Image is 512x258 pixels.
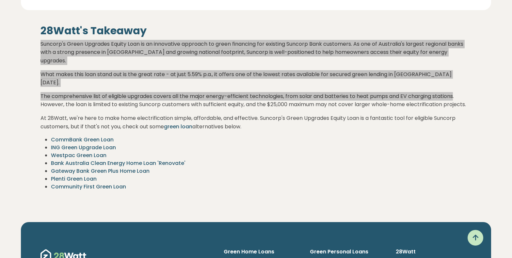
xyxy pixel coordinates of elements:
p: The comprehensive list of eligible upgrades covers all the major energy-efficient technologies, f... [40,92,472,109]
h6: Green Personal Loans [310,248,386,255]
p: Suncorp's Green Upgrades Equity Loan is an innovative approach to green financing for existing Su... [40,40,472,65]
a: CommBank Green Loan [51,136,114,143]
h3: 28Watt's Takeaway [40,24,472,37]
h6: Green Home Loans [224,248,299,255]
a: green loan [164,123,192,130]
a: Plenti Green Loan [51,175,97,183]
a: Westpac Green Loan [51,152,106,159]
a: Bank Australia Clean Energy Home Loan 'Renovate' [51,159,185,167]
p: What makes this loan stand out is the great rate - at just 5.59% p.a., it offers one of the lowes... [40,70,472,87]
a: ING Green Upgrade Loan [51,144,116,151]
p: At 28Watt, we're here to make home electrification simple, affordable, and effective. Suncorp's G... [40,114,472,131]
a: Community First Green Loan [51,183,126,190]
h6: 28Watt [396,248,472,255]
a: Gateway Bank Green Plus Home Loan [51,167,150,175]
